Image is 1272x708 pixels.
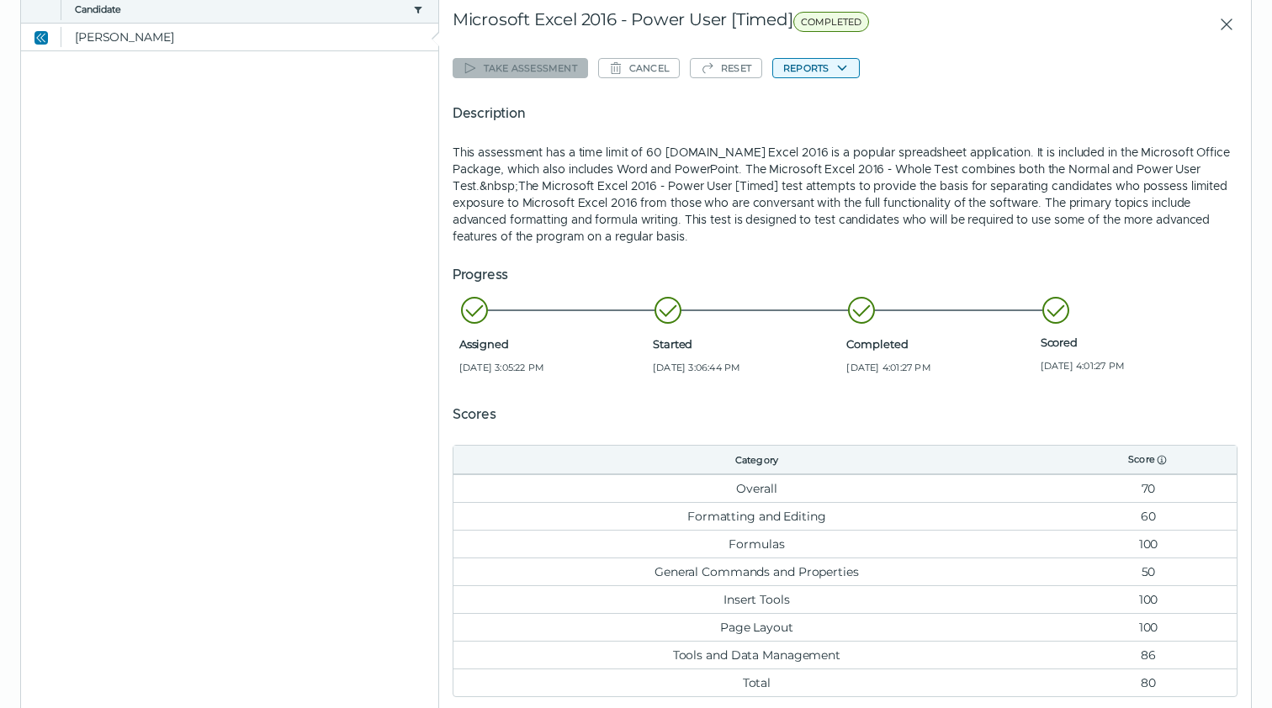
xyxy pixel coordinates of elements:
[453,502,1060,530] td: Formatting and Editing
[1060,530,1237,557] td: 100
[1041,359,1227,372] span: [DATE] 4:01:27 PM
[453,668,1060,696] td: Total
[453,474,1060,502] td: Overall
[453,446,1060,474] th: Category
[846,361,1033,374] span: [DATE] 4:01:27 PM
[31,27,51,47] button: Close
[1041,336,1227,349] span: Scored
[453,557,1060,585] td: General Commands and Properties
[453,530,1060,557] td: Formulas
[411,3,425,16] button: candidate filter
[459,337,646,351] span: Assigned
[453,265,1238,285] h5: Progress
[1060,474,1237,502] td: 70
[772,58,860,78] button: Reports
[453,103,1238,124] h5: Description
[1060,641,1237,668] td: 86
[653,337,840,351] span: Started
[34,31,48,45] cds-icon: Close
[453,585,1060,613] td: Insert Tools
[453,613,1060,641] td: Page Layout
[61,24,438,50] clr-dg-cell: [PERSON_NAME]
[453,9,1041,40] div: Microsoft Excel 2016 - Power User [Timed]
[453,404,1238,425] h5: Scores
[453,641,1060,668] td: Tools and Data Management
[1060,668,1237,696] td: 80
[453,58,588,78] button: Take assessment
[598,58,680,78] button: Cancel
[653,361,840,374] span: [DATE] 3:06:44 PM
[1060,613,1237,641] td: 100
[1060,557,1237,585] td: 50
[793,12,870,32] span: COMPLETED
[1060,585,1237,613] td: 100
[459,361,646,374] span: [DATE] 3:05:22 PM
[75,3,406,16] button: Candidate
[453,144,1238,245] p: This assessment has a time limit of 60 [DOMAIN_NAME] Excel 2016 is a popular spreadsheet applicat...
[846,337,1033,351] span: Completed
[1060,502,1237,530] td: 60
[690,58,762,78] button: Reset
[1206,9,1238,40] button: Close
[1060,446,1237,474] th: Score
